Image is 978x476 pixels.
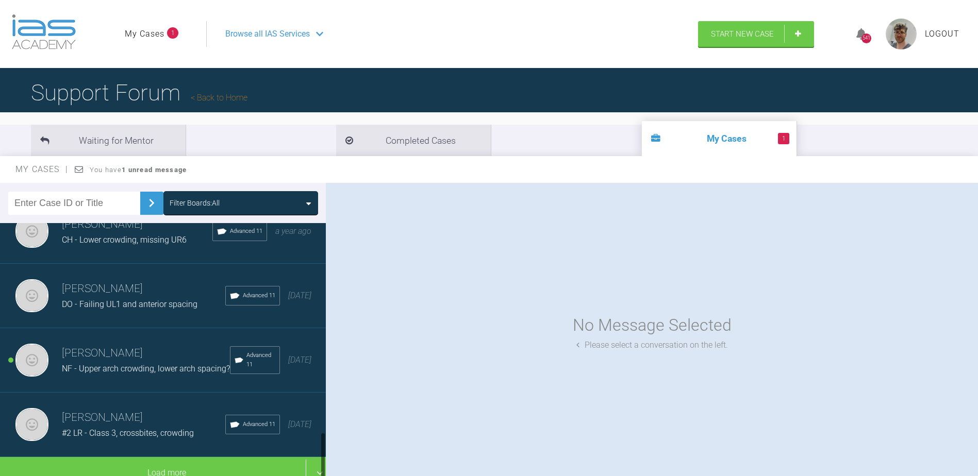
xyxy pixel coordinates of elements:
img: Rohini Babber [15,279,48,312]
span: #2 LR - Class 3, crossbites, crowding [62,428,194,438]
span: CH - Lower crowding, missing UR6 [62,235,187,245]
span: Start New Case [711,29,774,39]
a: Start New Case [698,21,814,47]
span: Advanced 11 [230,227,262,236]
span: Advanced 11 [246,351,275,369]
span: a year ago [275,226,311,236]
img: logo-light.3e3ef733.png [12,14,76,49]
strong: 1 unread message [122,166,187,174]
input: Enter Case ID or Title [8,192,140,215]
h3: [PERSON_NAME] [62,345,230,362]
span: 1 [167,27,178,39]
div: Filter Boards: All [170,197,220,209]
span: Browse all IAS Services [225,27,310,41]
div: No Message Selected [573,312,732,338]
li: My Cases [642,121,797,156]
img: chevronRight.28bd32b0.svg [143,195,160,211]
h3: [PERSON_NAME] [62,280,225,298]
a: My Cases [125,27,164,41]
a: Logout [925,27,959,41]
div: 541 [861,33,871,43]
img: Rohini Babber [15,344,48,377]
span: [DATE] [288,291,311,300]
span: Advanced 11 [243,420,275,429]
li: Waiting for Mentor [31,125,186,156]
span: Advanced 11 [243,291,275,300]
h3: [PERSON_NAME] [62,409,225,427]
span: [DATE] [288,419,311,429]
img: Rohini Babber [15,408,48,441]
li: Completed Cases [336,125,491,156]
span: DO - Failing UL1 and anterior spacing [62,299,197,309]
div: Please select a conversation on the left. [576,338,728,352]
img: profile.png [886,19,917,49]
h1: Support Forum [31,75,247,111]
h3: [PERSON_NAME] [62,216,212,233]
span: You have [90,166,187,174]
span: 1 [778,133,789,144]
span: NF - Upper arch crowding, lower arch spacing? [62,364,230,373]
img: Rohini Babber [15,215,48,248]
a: Back to Home [191,93,247,103]
span: [DATE] [288,355,311,365]
span: My Cases [15,164,69,174]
